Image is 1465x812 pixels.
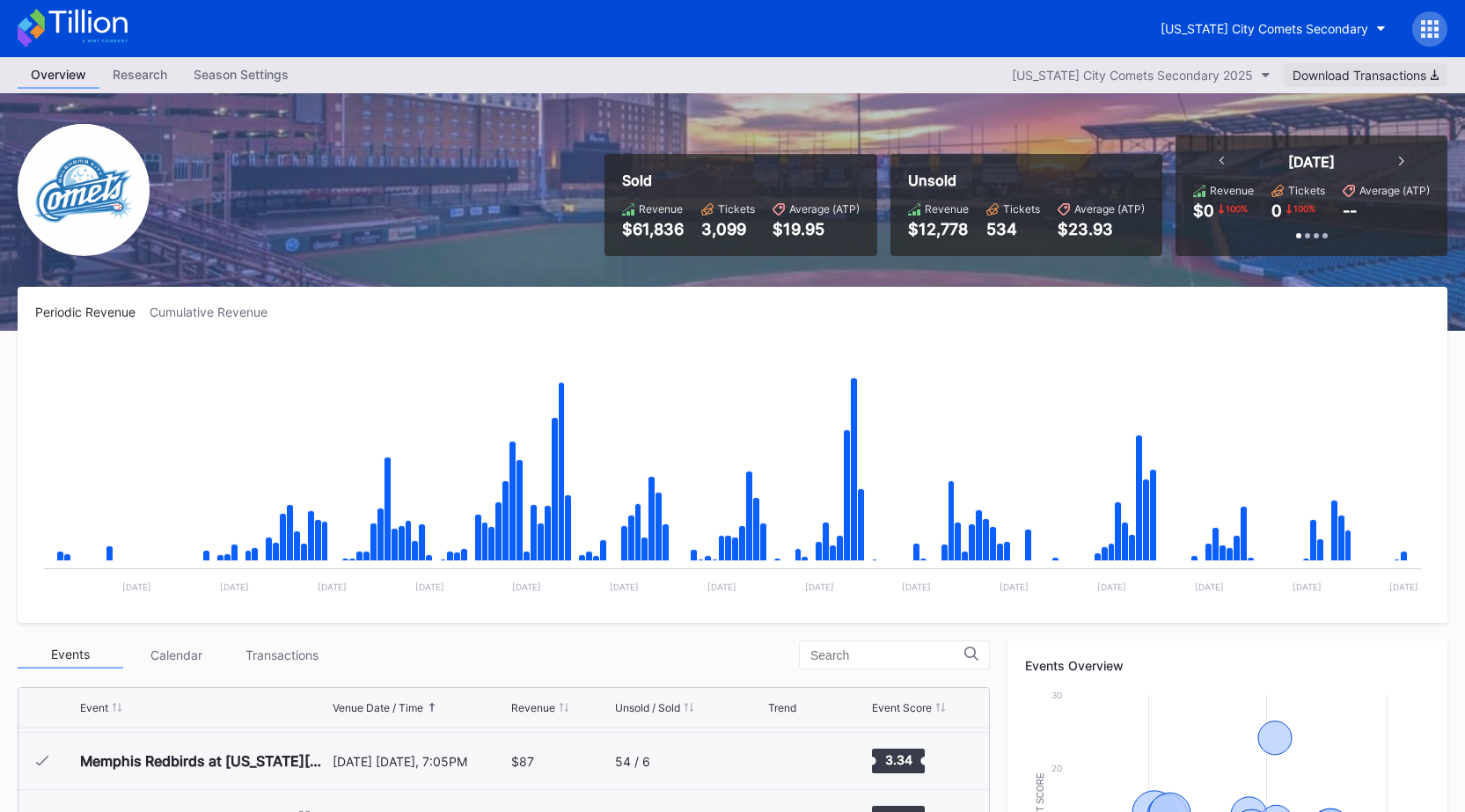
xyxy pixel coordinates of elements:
[925,202,969,216] div: Revenue
[80,701,108,714] div: Event
[1003,202,1040,216] div: Tickets
[615,701,680,714] div: Unsold / Sold
[1051,763,1062,773] text: 20
[1097,582,1126,592] text: [DATE]
[99,62,180,89] a: Research
[768,701,796,714] div: Trend
[333,754,507,769] div: [DATE] [DATE], 7:05PM
[1343,201,1357,220] div: --
[18,124,150,256] img: Oklahoma_City_Dodgers.png
[810,648,964,662] input: Search
[1284,63,1447,87] button: Download Transactions
[220,582,249,592] text: [DATE]
[35,304,150,319] div: Periodic Revenue
[622,172,860,189] div: Sold
[639,202,683,216] div: Revenue
[1389,582,1418,592] text: [DATE]
[1195,582,1224,592] text: [DATE]
[1288,153,1335,171] div: [DATE]
[1292,201,1317,216] div: 100 %
[180,62,302,87] div: Season Settings
[615,754,650,769] div: 54 / 6
[986,220,1040,238] div: 534
[1359,184,1430,197] div: Average (ATP)
[318,582,347,592] text: [DATE]
[18,62,99,89] a: Overview
[1224,201,1249,216] div: 100 %
[1000,582,1029,592] text: [DATE]
[805,582,834,592] text: [DATE]
[908,220,969,238] div: $12,778
[1058,220,1145,238] div: $23.93
[773,220,860,238] div: $19.95
[768,739,821,783] svg: Chart title
[122,582,151,592] text: [DATE]
[1193,201,1214,220] div: $0
[415,582,444,592] text: [DATE]
[1161,21,1368,36] div: [US_STATE] City Comets Secondary
[511,701,555,714] div: Revenue
[511,754,534,769] div: $87
[622,220,684,238] div: $61,836
[1271,201,1282,220] div: 0
[908,172,1145,189] div: Unsold
[1210,184,1254,197] div: Revenue
[1003,63,1279,87] button: [US_STATE] City Comets Secondary 2025
[885,752,912,767] text: 3.34
[333,701,423,714] div: Venue Date / Time
[872,701,932,714] div: Event Score
[123,641,229,669] div: Calendar
[1012,68,1253,83] div: [US_STATE] City Comets Secondary 2025
[229,641,334,669] div: Transactions
[150,304,282,319] div: Cumulative Revenue
[18,641,123,669] div: Events
[610,582,639,592] text: [DATE]
[902,582,931,592] text: [DATE]
[1074,202,1145,216] div: Average (ATP)
[1293,582,1322,592] text: [DATE]
[1288,184,1325,197] div: Tickets
[1025,658,1430,673] div: Events Overview
[1147,12,1399,45] button: [US_STATE] City Comets Secondary
[1293,68,1439,83] div: Download Transactions
[701,220,755,238] div: 3,099
[512,582,541,592] text: [DATE]
[707,582,736,592] text: [DATE]
[1051,690,1062,700] text: 30
[180,62,302,89] a: Season Settings
[35,341,1430,605] svg: Chart title
[80,752,328,770] div: Memphis Redbirds at [US_STATE][GEOGRAPHIC_DATA] Comets
[789,202,860,216] div: Average (ATP)
[99,62,180,87] div: Research
[718,202,755,216] div: Tickets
